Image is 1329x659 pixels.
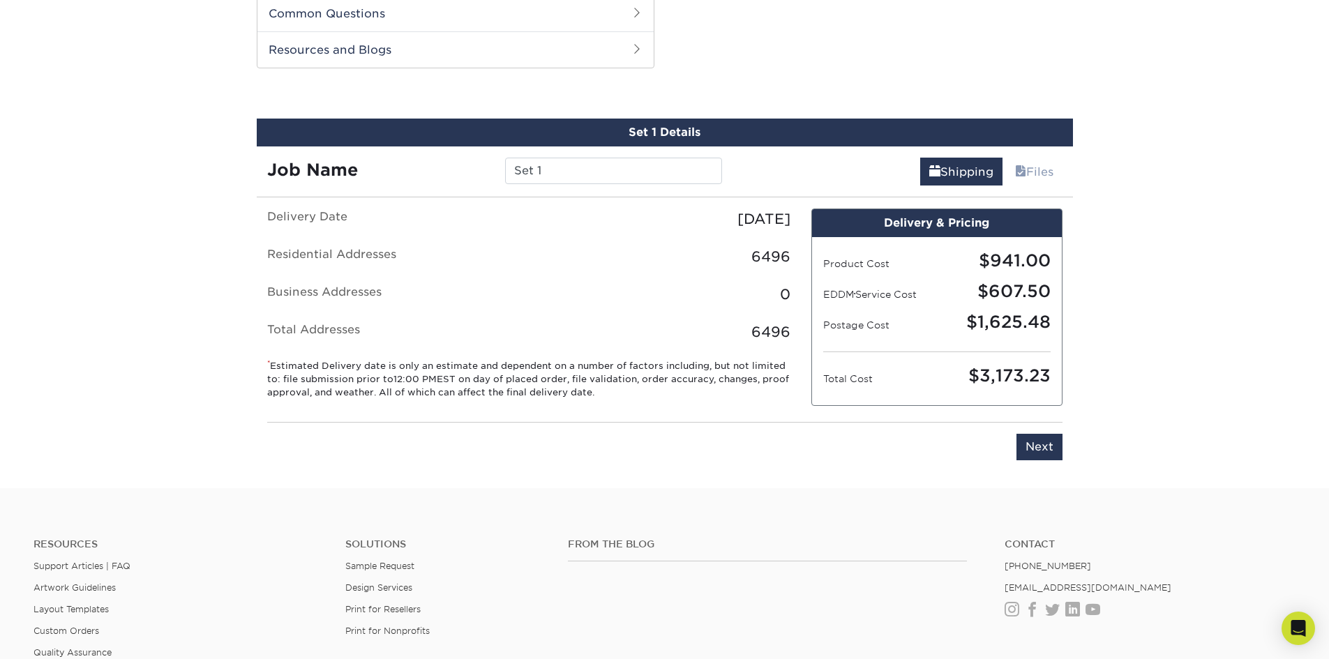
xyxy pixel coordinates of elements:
a: Design Services [345,582,412,593]
label: Total Addresses [257,321,529,342]
div: Open Intercom Messenger [1282,612,1315,645]
a: Shipping [920,158,1003,185]
a: Print for Resellers [345,604,421,614]
div: $941.00 [937,248,1061,273]
div: $1,625.48 [937,310,1061,335]
span: ® [854,292,855,296]
a: Contact [1005,538,1296,550]
div: Set 1 Details [257,119,1073,146]
a: Artwork Guidelines [33,582,116,593]
label: Postage Cost [823,318,937,332]
a: Sample Request [345,561,414,571]
div: $607.50 [937,279,1061,304]
h4: Resources [33,538,324,550]
div: Delivery & Pricing [812,209,1062,237]
label: Delivery Date [257,209,529,229]
a: Support Articles | FAQ [33,561,130,571]
div: $3,173.23 [937,363,1061,388]
label: EDDM Service Cost [823,287,937,301]
a: Files [1006,158,1063,185]
div: [DATE] [529,209,801,229]
iframe: Google Customer Reviews [3,616,119,654]
input: Next [1016,434,1063,460]
label: Business Addresses [257,284,529,305]
span: shipping [929,165,940,179]
label: Residential Addresses [257,246,529,267]
a: Print for Nonprofits [345,626,430,636]
div: 6496 [529,246,801,267]
input: Enter a job name [505,158,722,184]
span: 12:00 PM [393,374,437,384]
strong: Job Name [267,160,358,180]
div: 6496 [529,321,801,342]
a: [EMAIL_ADDRESS][DOMAIN_NAME] [1005,582,1171,593]
small: Estimated Delivery date is only an estimate and dependent on a number of factors including, but n... [267,359,790,400]
a: Layout Templates [33,604,109,614]
label: Product Cost [823,257,937,271]
h4: From the Blog [568,538,967,550]
h2: Resources and Blogs [257,31,654,68]
label: Total Cost [823,372,937,386]
h4: Solutions [345,538,547,550]
span: files [1015,165,1026,179]
div: 0 [529,284,801,305]
a: [PHONE_NUMBER] [1005,561,1091,571]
